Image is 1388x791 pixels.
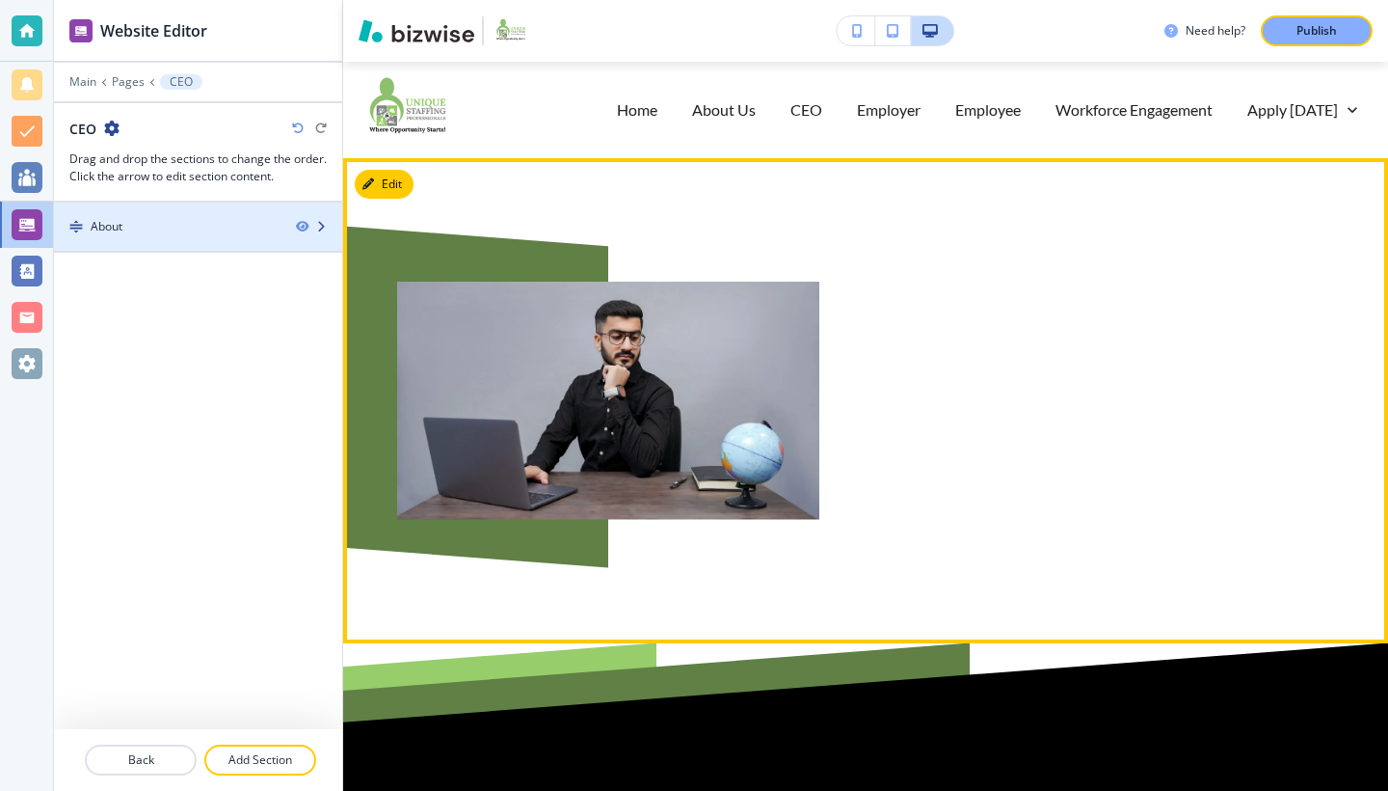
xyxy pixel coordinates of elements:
[397,282,819,520] img: About section media
[85,745,197,776] button: Back
[69,150,327,185] h3: Drag and drop the sections to change the order. Click the arrow to edit section content.
[692,98,756,121] p: About Us
[1261,15,1373,46] button: Publish
[69,75,96,89] button: Main
[955,98,1021,121] p: Employee
[355,170,414,199] button: Edit
[359,19,474,42] img: Bizwise Logo
[69,220,83,233] img: Drag
[617,98,657,121] p: Home
[357,68,458,150] img: Unique Staffing Professionals
[54,203,342,251] div: DragAbout
[91,218,122,235] div: About
[790,98,822,121] p: CEO
[160,74,202,90] button: CEO
[204,745,316,776] button: Add Section
[1247,98,1338,121] p: Apply [DATE]
[492,15,530,46] img: Your Logo
[857,98,921,121] p: Employer
[87,751,195,769] p: Back
[1055,98,1213,121] p: Workforce Engagement
[170,75,193,89] p: CEO
[1296,22,1337,40] p: Publish
[100,19,207,42] h2: Website Editor
[69,19,93,42] img: editor icon
[112,75,145,89] button: Pages
[1186,22,1245,40] h3: Need help?
[69,119,96,139] h2: CEO
[206,751,314,769] p: Add Section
